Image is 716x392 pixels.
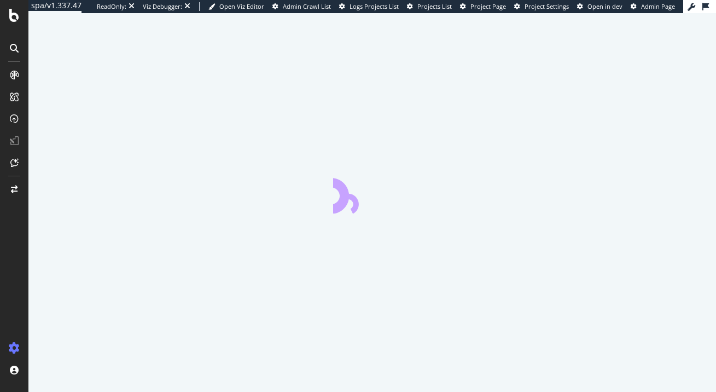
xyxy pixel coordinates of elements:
span: Open Viz Editor [219,2,264,10]
span: Project Page [470,2,506,10]
a: Projects List [407,2,452,11]
span: Projects List [417,2,452,10]
a: Open Viz Editor [208,2,264,11]
a: Open in dev [577,2,622,11]
span: Admin Page [641,2,675,10]
span: Admin Crawl List [283,2,331,10]
a: Project Settings [514,2,569,11]
span: Project Settings [525,2,569,10]
a: Admin Crawl List [272,2,331,11]
span: Logs Projects List [350,2,399,10]
a: Project Page [460,2,506,11]
a: Admin Page [631,2,675,11]
div: Viz Debugger: [143,2,182,11]
div: ReadOnly: [97,2,126,11]
div: animation [333,174,412,214]
a: Logs Projects List [339,2,399,11]
span: Open in dev [587,2,622,10]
